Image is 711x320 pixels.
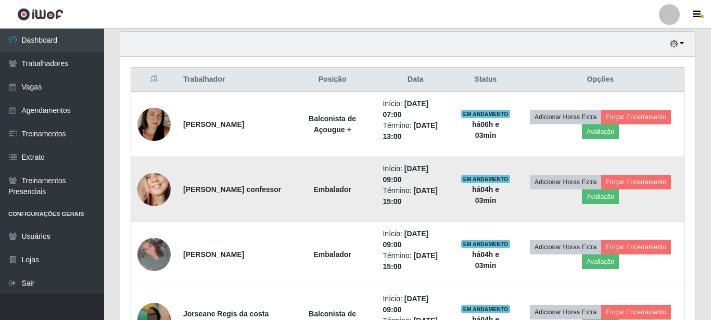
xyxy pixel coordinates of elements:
[183,185,281,194] strong: [PERSON_NAME] confessor
[454,68,517,92] th: Status
[376,68,454,92] th: Data
[461,110,511,118] span: EM ANDAMENTO
[530,305,601,319] button: Adicionar Horas Extra
[601,305,671,319] button: Forçar Encerramento
[313,185,351,194] strong: Embalador
[137,95,171,154] img: 1682443314153.jpeg
[582,254,619,269] button: Avaliação
[383,228,448,250] li: Início:
[472,250,499,270] strong: há 04 h e 03 min
[383,164,428,184] time: [DATE] 09:00
[383,295,428,314] time: [DATE] 09:00
[530,240,601,254] button: Adicionar Horas Extra
[517,68,684,92] th: Opções
[461,240,511,248] span: EM ANDAMENTO
[183,250,244,259] strong: [PERSON_NAME]
[183,120,244,129] strong: [PERSON_NAME]
[461,175,511,183] span: EM ANDAMENTO
[530,110,601,124] button: Adicionar Horas Extra
[582,189,619,204] button: Avaliação
[472,185,499,204] strong: há 04 h e 03 min
[383,250,448,272] li: Término:
[313,250,351,259] strong: Embalador
[582,124,619,139] button: Avaliação
[530,175,601,189] button: Adicionar Horas Extra
[177,68,288,92] th: Trabalhador
[601,110,671,124] button: Forçar Encerramento
[309,114,356,134] strong: Balconista de Açougue +
[383,229,428,249] time: [DATE] 09:00
[472,120,499,139] strong: há 06 h e 03 min
[288,68,377,92] th: Posição
[383,98,448,120] li: Início:
[383,99,428,119] time: [DATE] 07:00
[383,163,448,185] li: Início:
[17,8,64,21] img: CoreUI Logo
[601,175,671,189] button: Forçar Encerramento
[383,185,448,207] li: Término:
[383,293,448,315] li: Início:
[383,120,448,142] li: Término:
[461,305,511,313] span: EM ANDAMENTO
[601,240,671,254] button: Forçar Encerramento
[137,238,171,271] img: 1752719654898.jpeg
[137,153,171,226] img: 1650948199907.jpeg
